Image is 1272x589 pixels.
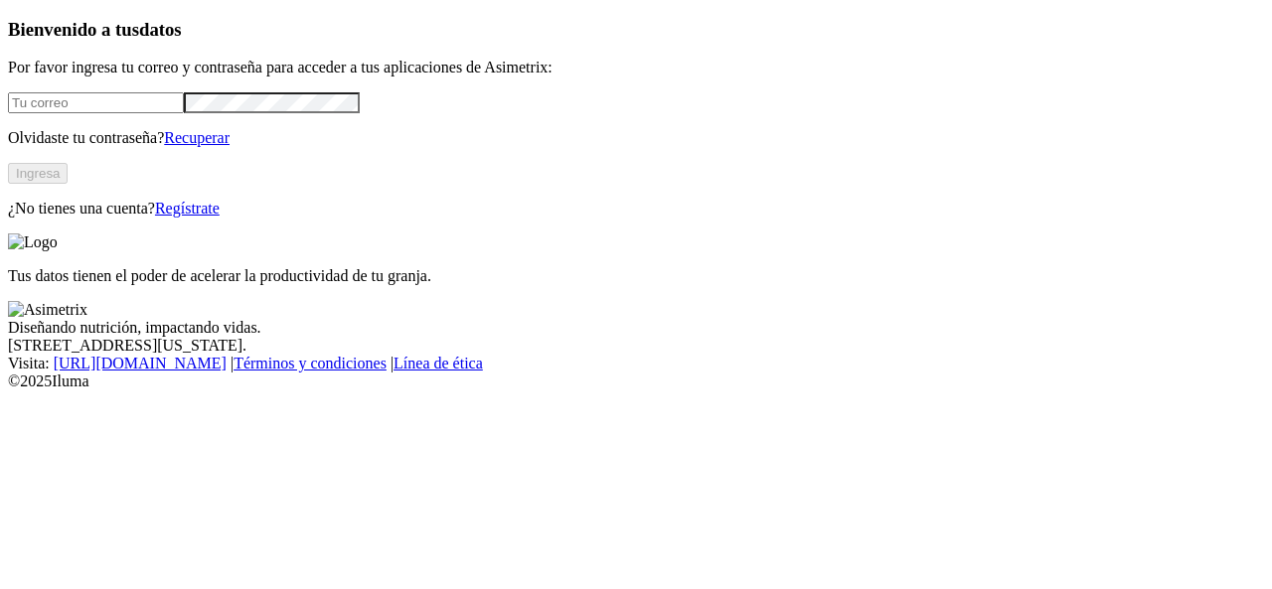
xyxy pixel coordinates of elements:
[8,92,184,113] input: Tu correo
[8,267,1264,285] p: Tus datos tienen el poder de acelerar la productividad de tu granja.
[8,301,87,319] img: Asimetrix
[8,337,1264,355] div: [STREET_ADDRESS][US_STATE].
[8,319,1264,337] div: Diseñando nutrición, impactando vidas.
[394,355,483,371] a: Línea de ética
[8,163,68,184] button: Ingresa
[164,129,230,146] a: Recuperar
[54,355,227,371] a: [URL][DOMAIN_NAME]
[155,200,220,217] a: Regístrate
[234,355,387,371] a: Términos y condiciones
[8,233,58,251] img: Logo
[8,355,1264,372] div: Visita : | |
[8,372,1264,390] div: © 2025 Iluma
[8,200,1264,218] p: ¿No tienes una cuenta?
[8,129,1264,147] p: Olvidaste tu contraseña?
[8,19,1264,41] h3: Bienvenido a tus
[139,19,182,40] span: datos
[8,59,1264,76] p: Por favor ingresa tu correo y contraseña para acceder a tus aplicaciones de Asimetrix:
